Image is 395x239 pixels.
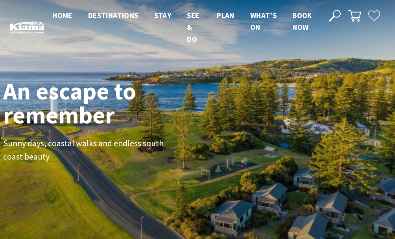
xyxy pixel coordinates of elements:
[3,79,220,127] h1: An escape to remember
[292,11,312,32] span: Book now
[217,11,234,20] span: Plan
[44,9,320,45] nav: Main Menu
[187,11,199,44] span: See & Do
[250,11,277,32] span: What’s On
[3,137,180,164] p: Sunny days, coastal walks and endless south coast beauty
[88,11,138,20] span: Destinations
[52,11,72,20] span: Home
[9,21,44,33] img: Kiama Logo
[154,11,172,20] span: Stay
